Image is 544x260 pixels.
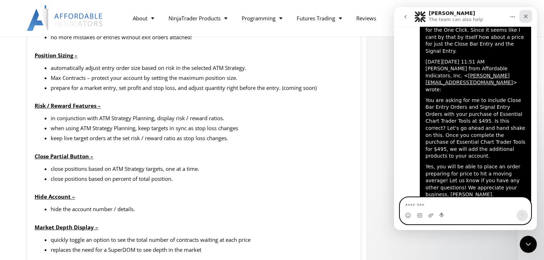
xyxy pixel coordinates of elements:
[51,32,353,42] li: no more mistakes or entries without exit orders attached!
[51,164,353,174] li: close positions based on ATM Strategy targets, one at a time.
[51,113,353,123] li: in conjunction with ATM Strategy Planning, display risk / reward ratios.
[51,174,353,184] li: close positions based on percent of total position.
[34,205,40,211] button: Upload attachment
[289,10,349,26] a: Futures Trading
[31,156,131,191] div: Yes, you will be able to place an order preparing for price to hit a moving average! Let us know ...
[35,193,75,200] strong: Hide Account –
[51,204,353,214] li: hide the account number / details.
[161,10,235,26] a: NinjaTrader Products
[31,51,131,86] div: [DATE][DATE] 11:51 AM [PERSON_NAME] from Affordable Indicators, Inc. < > wrote:
[22,205,28,211] button: Gif picker
[35,52,77,59] strong: Position Sizing –
[349,10,383,26] a: Reviews
[51,63,353,73] li: automatically adjust entry order size based on risk in the selected ATM Strategy.
[51,123,353,133] li: when using ATM Strategy Planning, keep targets in sync as stop loss changes
[520,236,537,253] iframe: Intercom live chat
[11,205,17,211] button: Emoji picker
[126,10,161,26] a: About
[51,245,353,255] li: replaces the need for a SuperDOM to see depth in the market
[126,10,422,26] nav: Menu
[394,7,537,230] iframe: Intercom live chat
[35,224,98,231] strong: Market Depth Display –
[51,133,353,143] li: keep live target orders at the set risk / reward ratio as stop loss changes.
[235,10,289,26] a: Programming
[45,205,51,211] button: Start recording
[31,90,131,153] div: You are asking for me to include Close Bar Entry Orders and Signal Entry Orders with your purchas...
[51,73,353,83] li: Max Contracts – protect your account by setting the maximum position size.
[35,102,101,109] strong: Risk / Reward Features –
[27,5,104,31] img: LogoAI | Affordable Indicators – NinjaTrader
[35,153,93,160] strong: Close Partial Button –
[51,83,353,93] li: prepare for a market entry, set profit and stop loss, and adjust quantity right before the entry....
[122,203,134,214] button: Send a message…
[51,235,353,245] li: quickly toggle an option to see the total number of contracts waiting at each price
[31,66,119,78] a: [PERSON_NAME][EMAIL_ADDRESS][DOMAIN_NAME]
[6,190,137,203] textarea: Message…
